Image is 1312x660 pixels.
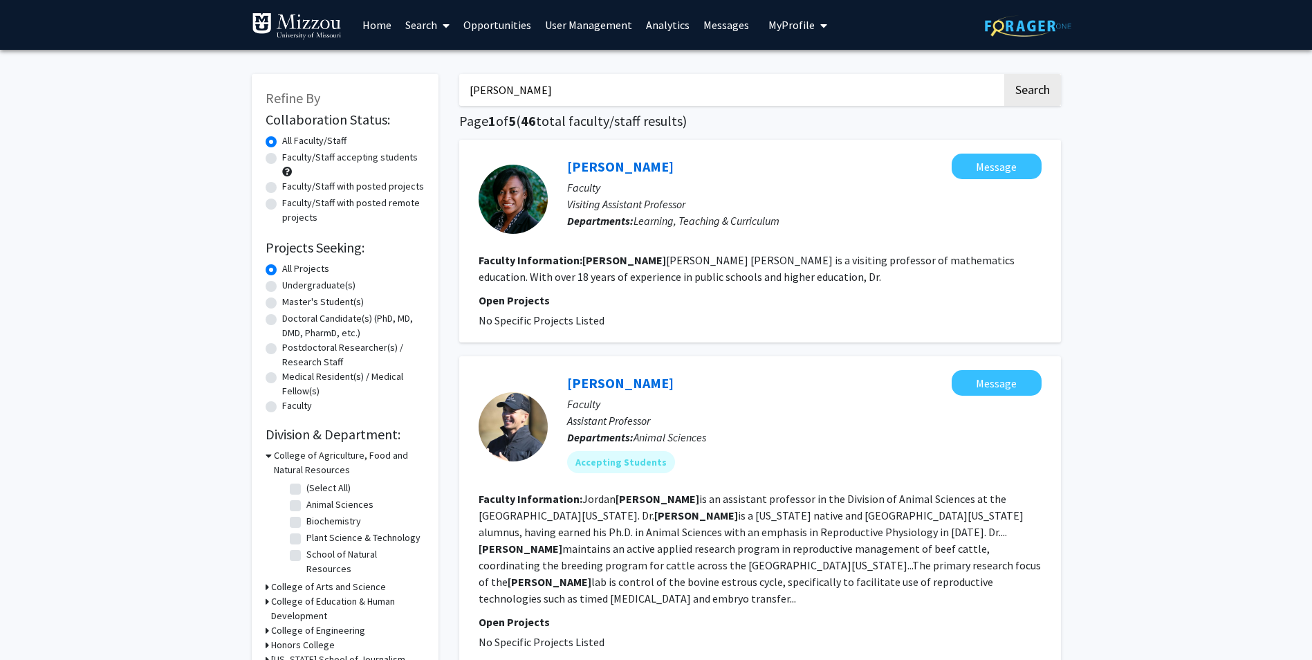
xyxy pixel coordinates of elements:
iframe: Chat [10,598,59,650]
b: [PERSON_NAME] [654,508,738,522]
fg-read-more: [PERSON_NAME] [PERSON_NAME] is a visiting professor of mathematics education. With over 18 years ... [479,253,1015,284]
h2: Projects Seeking: [266,239,425,256]
a: Search [398,1,456,49]
h1: Page of ( total faculty/staff results) [459,113,1061,129]
label: Undergraduate(s) [282,278,355,293]
button: Message Natalie Odom Pough [952,154,1042,179]
img: University of Missouri Logo [252,12,342,40]
h3: College of Engineering [271,623,365,638]
a: [PERSON_NAME] [567,158,674,175]
label: (Select All) [306,481,351,495]
label: Faculty/Staff with posted projects [282,179,424,194]
a: [PERSON_NAME] [567,374,674,392]
label: Animal Sciences [306,497,373,512]
p: Open Projects [479,292,1042,309]
p: Faculty [567,396,1042,412]
span: No Specific Projects Listed [479,313,604,327]
label: All Faculty/Staff [282,134,347,148]
img: ForagerOne Logo [985,15,1071,37]
label: Biochemistry [306,514,361,529]
label: All Projects [282,262,329,276]
span: Learning, Teaching & Curriculum [634,214,779,228]
b: Faculty Information: [479,492,582,506]
button: Message Jordan Thomas [952,370,1042,396]
h3: College of Agriculture, Food and Natural Resources [274,448,425,477]
a: User Management [538,1,639,49]
label: Medical Resident(s) / Medical Fellow(s) [282,369,425,398]
fg-read-more: Jordan is an assistant professor in the Division of Animal Sciences at the [GEOGRAPHIC_DATA][US_S... [479,492,1041,605]
a: Analytics [639,1,696,49]
span: 1 [488,112,496,129]
h3: College of Education & Human Development [271,594,425,623]
span: My Profile [768,18,815,32]
h3: Honors College [271,638,335,652]
label: Doctoral Candidate(s) (PhD, MD, DMD, PharmD, etc.) [282,311,425,340]
a: Opportunities [456,1,538,49]
span: 5 [508,112,516,129]
b: Faculty Information: [479,253,582,267]
span: Animal Sciences [634,430,706,444]
h2: Division & Department: [266,426,425,443]
a: Messages [696,1,756,49]
span: No Specific Projects Listed [479,635,604,649]
b: [PERSON_NAME] [616,492,699,506]
label: School of Natural Resources [306,547,421,576]
button: Search [1004,74,1061,106]
mat-chip: Accepting Students [567,451,675,473]
label: Postdoctoral Researcher(s) / Research Staff [282,340,425,369]
a: Home [355,1,398,49]
p: Faculty [567,179,1042,196]
b: Departments: [567,214,634,228]
p: Assistant Professor [567,412,1042,429]
label: Faculty [282,398,312,413]
label: Plant Science & Technology [306,531,421,545]
h2: Collaboration Status: [266,111,425,128]
b: [PERSON_NAME] [508,575,591,589]
p: Open Projects [479,614,1042,630]
b: [PERSON_NAME] [582,253,666,267]
span: Refine By [266,89,320,107]
b: Departments: [567,430,634,444]
input: Search Keywords [459,74,1002,106]
p: Visiting Assistant Professor [567,196,1042,212]
label: Faculty/Staff with posted remote projects [282,196,425,225]
label: Faculty/Staff accepting students [282,150,418,165]
h3: College of Arts and Science [271,580,386,594]
b: [PERSON_NAME] [479,542,562,556]
span: 46 [521,112,536,129]
label: Master's Student(s) [282,295,364,309]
